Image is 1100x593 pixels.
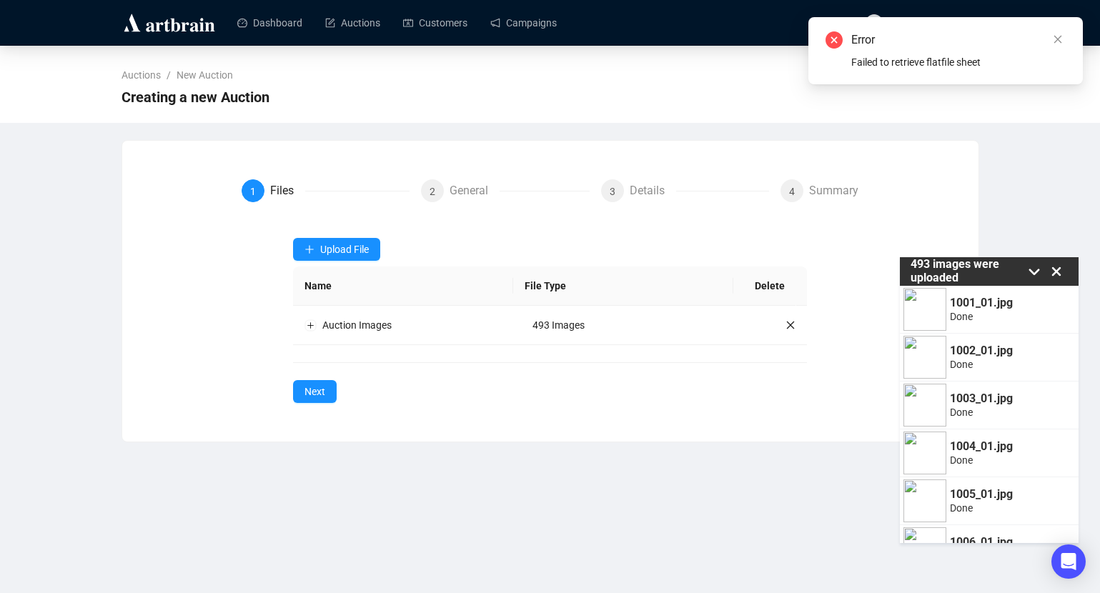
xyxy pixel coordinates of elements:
[601,179,769,202] div: 3Details
[950,502,1013,514] p: Done
[950,296,1013,309] p: 1001_01.jpg
[809,179,858,202] div: Summary
[789,186,795,197] span: 4
[1051,544,1086,579] div: Open Intercom Messenger
[950,536,1013,549] p: 1006_01.jpg
[950,344,1013,357] p: 1002_01.jpg
[786,320,796,330] span: close
[950,311,1013,322] p: Done
[430,186,435,197] span: 2
[403,4,467,41] a: Customers
[781,179,858,202] div: 4Summary
[851,31,1066,49] div: Error
[237,4,302,41] a: Dashboard
[950,407,1013,418] p: Done
[1050,31,1066,47] a: Close
[490,4,557,41] a: Campaigns
[950,359,1013,370] p: Done
[119,67,164,83] a: Auctions
[532,319,585,331] span: 493 Images
[513,266,733,306] th: File Type
[325,4,380,41] a: Auctions
[174,67,236,83] a: New Auction
[851,54,1066,70] div: Failed to retrieve flatfile sheet
[1053,34,1063,44] span: close
[950,488,1013,501] p: 1005_01.jpg
[950,392,1013,405] p: 1003_01.jpg
[122,86,269,109] span: Creating a new Auction
[293,238,380,261] button: Upload File
[122,11,217,34] img: logo
[733,266,796,306] th: Delete
[293,266,513,306] th: Name
[630,179,676,202] div: Details
[242,179,410,202] div: 1Files
[293,380,337,403] button: Next
[320,244,369,255] span: Upload File
[167,67,171,83] li: /
[911,258,1023,284] p: 493 images were uploaded
[950,440,1013,453] p: 1004_01.jpg
[305,319,317,331] button: Expand row
[610,186,615,197] span: 3
[250,186,256,197] span: 1
[421,179,589,202] div: 2General
[304,384,325,399] span: Next
[270,179,305,202] div: Files
[826,31,843,49] span: close-circle
[950,454,1013,466] p: Done
[450,179,500,202] div: General
[293,306,521,345] td: Auction Images
[304,244,314,254] span: plus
